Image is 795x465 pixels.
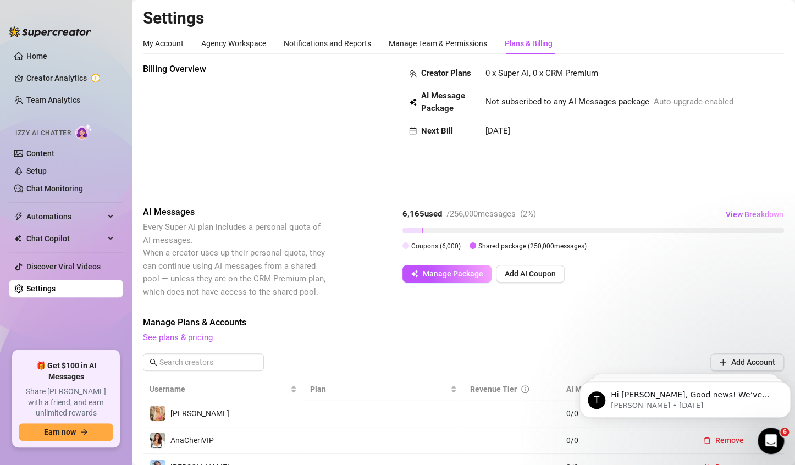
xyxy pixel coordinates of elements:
span: Add Account [731,358,775,367]
span: Share [PERSON_NAME] with a friend, and earn unlimited rewards [19,386,113,419]
span: Coupons ( 6,000 ) [411,242,461,250]
span: search [150,358,157,366]
th: Plan [303,379,464,400]
span: Auto-upgrade enabled [654,96,733,109]
div: Notifications and Reports [284,37,371,49]
img: AnaCheriVIP [150,433,165,448]
img: AI Chatter [75,124,92,140]
span: Every Super AI plan includes a personal quota of AI messages. When a creator uses up their person... [143,222,325,297]
a: Home [26,52,47,60]
span: Remove [715,436,744,445]
span: delete [703,436,711,444]
span: 0 / 0 [566,407,681,419]
button: Add Account [710,353,784,371]
div: Plans & Billing [505,37,553,49]
a: Chat Monitoring [26,184,83,193]
span: / 256,000 messages [446,209,516,219]
span: AI Messages [143,206,328,219]
span: Shared package ( 250,000 messages) [478,242,587,250]
div: Manage Team & Permissions [389,37,487,49]
a: Content [26,149,54,158]
button: Remove [694,431,753,449]
button: Add AI Coupon [496,265,565,283]
span: Earn now [44,428,76,436]
span: AnaCheriVIP [170,436,214,445]
span: ( 2 %) [520,209,536,219]
a: Creator Analytics exclamation-circle [26,69,114,87]
a: Settings [26,284,56,293]
strong: 6,165 used [402,209,442,219]
strong: AI Message Package [421,91,465,114]
span: thunderbolt [14,212,23,221]
span: [DATE] [485,126,510,136]
span: Username [150,383,288,395]
span: arrow-right [80,428,88,436]
span: Manage Plans & Accounts [143,316,784,329]
span: calendar [409,127,417,135]
button: View Breakdown [725,206,784,223]
span: Automations [26,208,104,225]
span: 0 / 0 [566,434,681,446]
span: Chat Copilot [26,230,104,247]
span: Not subscribed to any AI Messages package [485,96,649,109]
iframe: Intercom notifications message [575,358,795,435]
span: 🎁 Get $100 in AI Messages [19,361,113,382]
span: Billing Overview [143,63,328,76]
strong: Creator Plans [421,68,471,78]
a: Setup [26,167,47,175]
div: Agency Workspace [201,37,266,49]
button: Manage Package [402,265,492,283]
strong: Next Bill [421,126,453,136]
h2: Settings [143,8,784,29]
span: Add AI Coupon [505,269,556,278]
iframe: Intercom live chat [758,428,784,454]
span: Revenue Tier [470,385,517,394]
span: Manage Package [423,269,483,278]
a: See plans & pricing [143,333,213,342]
th: AI Messages [560,379,688,400]
div: My Account [143,37,184,49]
span: Plan [310,383,449,395]
th: Username [143,379,303,400]
input: Search creators [159,356,249,368]
button: Earn nowarrow-right [19,423,113,441]
a: Discover Viral Videos [26,262,101,271]
span: [PERSON_NAME] [170,409,229,418]
span: info-circle [521,385,529,393]
span: Izzy AI Chatter [15,128,71,139]
img: Chat Copilot [14,235,21,242]
img: logo-BBDzfeDw.svg [9,26,91,37]
span: View Breakdown [726,210,783,219]
span: 0 x Super AI, 0 x CRM Premium [485,68,598,78]
span: team [409,70,417,77]
a: Team Analytics [26,96,80,104]
span: 6 [780,428,789,436]
img: Anthia [150,406,165,421]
